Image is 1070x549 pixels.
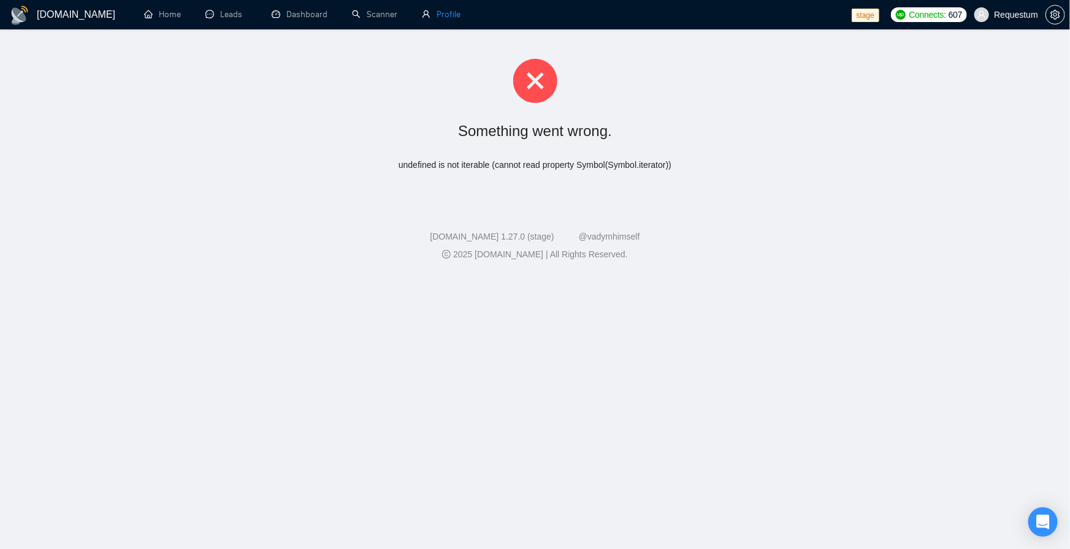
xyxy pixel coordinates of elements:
a: setting [1045,10,1065,20]
div: 2025 [DOMAIN_NAME] | All Rights Reserved. [10,248,1060,261]
img: logo [10,6,29,25]
div: Open Intercom Messenger [1028,507,1058,537]
a: homeHome [144,9,181,20]
a: searchScanner [352,9,397,20]
span: stage [852,9,879,22]
span: user [977,10,986,19]
a: dashboardDashboard [272,9,327,20]
span: Connects: [909,8,946,21]
button: setting [1045,5,1065,25]
img: upwork-logo.png [896,10,906,20]
span: close-circle [513,59,557,103]
span: copyright [442,250,451,259]
a: @vadymhimself [579,232,640,241]
a: [DOMAIN_NAME] 1.27.0 (stage) [430,232,554,241]
a: userProfile [422,9,460,20]
a: messageLeads [205,9,247,20]
div: undefined is not iterable (cannot read property Symbol(Symbol.iterator)) [20,159,1050,172]
span: 607 [949,8,962,21]
div: Something went wrong. [20,118,1050,144]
